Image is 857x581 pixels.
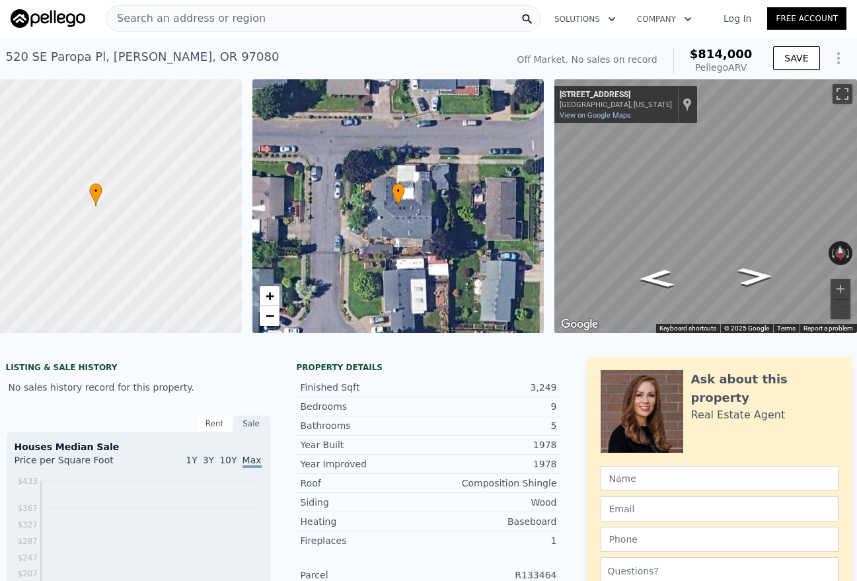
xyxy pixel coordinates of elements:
[6,48,279,66] div: 520 SE Paropa Pl , [PERSON_NAME] , OR 97080
[601,527,838,552] input: Phone
[829,241,836,265] button: Rotate counterclockwise
[690,47,753,61] span: $814,000
[15,453,138,475] div: Price per Square Foot
[301,477,429,490] div: Roof
[560,90,672,100] div: [STREET_ADDRESS]
[429,419,557,432] div: 5
[392,185,405,197] span: •
[803,325,853,332] a: Report a problem
[301,419,429,432] div: Bathrooms
[242,455,262,468] span: Max
[89,183,102,206] div: •
[560,100,672,109] div: [GEOGRAPHIC_DATA], [US_STATE]
[6,375,270,399] div: No sales history record for this property.
[833,84,852,104] button: Toggle fullscreen view
[219,455,237,465] span: 10Y
[601,496,838,522] input: Email
[15,440,262,453] div: Houses Median Sale
[558,316,601,333] img: Google
[691,370,838,407] div: Ask about this property
[17,477,38,486] tspan: $433
[17,520,38,529] tspan: $327
[554,79,857,333] div: Street View
[517,53,657,66] div: Off Market. No sales on record
[429,457,557,471] div: 1978
[301,400,429,413] div: Bedrooms
[6,362,270,375] div: LISTING & SALE HISTORY
[301,496,429,509] div: Siding
[233,415,270,432] div: Sale
[560,111,631,120] a: View on Google Maps
[845,241,852,265] button: Rotate clockwise
[659,324,716,333] button: Keyboard shortcuts
[429,534,557,547] div: 1
[301,457,429,471] div: Year Improved
[297,362,561,373] div: Property details
[429,496,557,509] div: Wood
[601,466,838,491] input: Name
[724,325,769,332] span: © 2025 Google
[89,185,102,197] span: •
[626,7,702,31] button: Company
[558,316,601,333] a: Open this area in Google Maps (opens a new window)
[777,325,796,332] a: Terms
[301,381,429,394] div: Finished Sqft
[429,381,557,394] div: 3,249
[429,477,557,490] div: Composition Shingle
[691,407,786,423] div: Real Estate Agent
[831,299,850,319] button: Zoom out
[17,569,38,578] tspan: $207
[708,12,767,25] a: Log In
[825,45,852,71] button: Show Options
[683,97,692,112] a: Show location on map
[260,306,279,326] a: Zoom out
[773,46,819,70] button: SAVE
[17,537,38,546] tspan: $287
[260,286,279,306] a: Zoom in
[429,400,557,413] div: 9
[265,307,274,324] span: −
[429,438,557,451] div: 1978
[690,61,753,74] div: Pellego ARV
[301,515,429,528] div: Heating
[301,534,429,547] div: Fireplaces
[723,263,788,290] path: Go West, SE 5th St
[17,504,38,513] tspan: $367
[835,241,846,265] button: Reset the view
[203,455,214,465] span: 3Y
[544,7,626,31] button: Solutions
[106,11,266,26] span: Search an address or region
[17,553,38,562] tspan: $247
[301,438,429,451] div: Year Built
[429,515,557,528] div: Baseboard
[186,455,197,465] span: 1Y
[392,183,405,206] div: •
[767,7,846,30] a: Free Account
[265,288,274,304] span: +
[196,415,233,432] div: Rent
[624,266,689,292] path: Go East, SE 5th St
[831,279,850,299] button: Zoom in
[11,9,85,28] img: Pellego
[554,79,857,333] div: Map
